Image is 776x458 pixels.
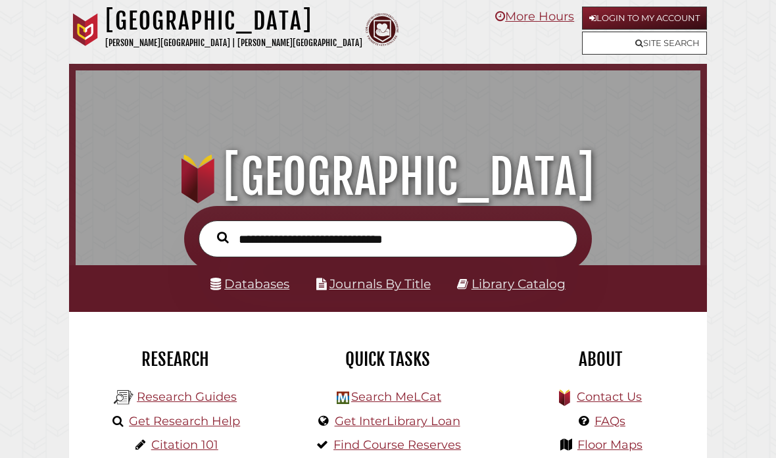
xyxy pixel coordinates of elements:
[577,438,643,452] a: Floor Maps
[217,232,229,244] i: Search
[329,276,431,292] a: Journals By Title
[87,148,689,206] h1: [GEOGRAPHIC_DATA]
[79,348,272,370] h2: Research
[333,438,461,452] a: Find Course Reserves
[114,388,133,407] img: Hekman Library Logo
[335,414,460,428] a: Get InterLibrary Loan
[472,276,566,292] a: Library Catalog
[137,390,237,404] a: Research Guides
[129,414,240,428] a: Get Research Help
[105,7,362,36] h1: [GEOGRAPHIC_DATA]
[69,13,102,46] img: Calvin University
[291,348,484,370] h2: Quick Tasks
[582,32,707,55] a: Site Search
[337,392,349,404] img: Hekman Library Logo
[594,414,625,428] a: FAQs
[151,438,218,452] a: Citation 101
[504,348,697,370] h2: About
[495,9,574,24] a: More Hours
[582,7,707,30] a: Login to My Account
[366,13,399,46] img: Calvin Theological Seminary
[210,276,289,292] a: Databases
[105,36,362,51] p: [PERSON_NAME][GEOGRAPHIC_DATA] | [PERSON_NAME][GEOGRAPHIC_DATA]
[351,390,441,404] a: Search MeLCat
[577,390,642,404] a: Contact Us
[210,229,235,247] button: Search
